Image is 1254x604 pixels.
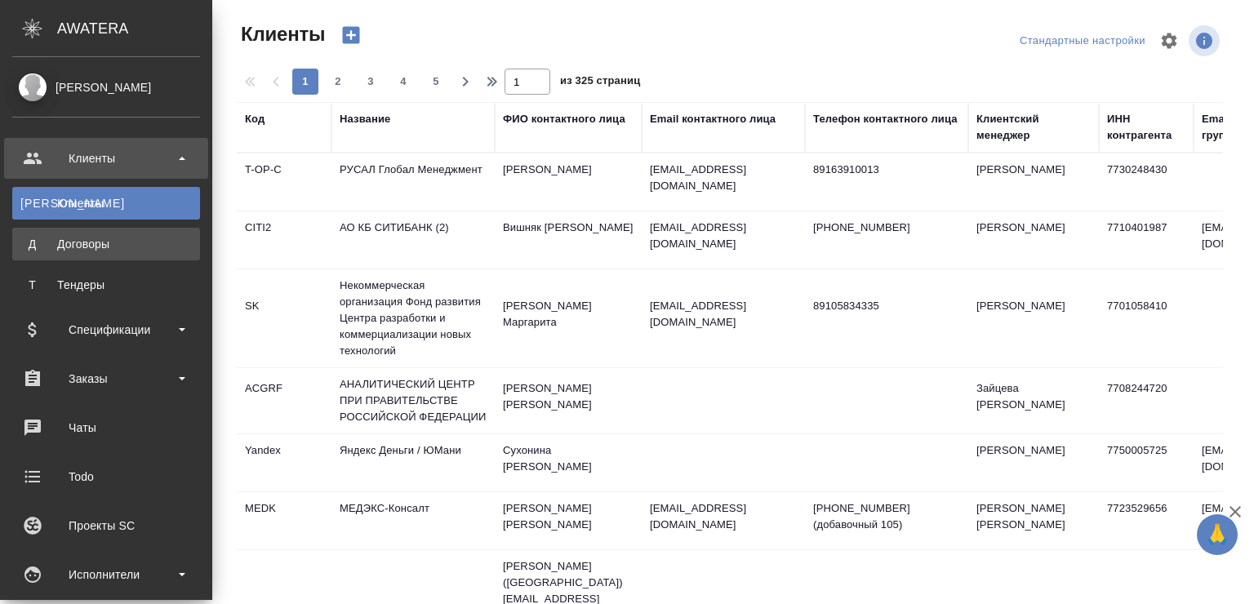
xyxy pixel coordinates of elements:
span: 3 [358,73,384,90]
button: 3 [358,69,384,95]
p: [PHONE_NUMBER] (добавочный 105) [813,500,960,533]
a: Todo [4,456,208,497]
div: Телефон контактного лица [813,111,958,127]
td: SK [237,290,331,347]
div: Спецификации [12,318,200,342]
div: Проекты SC [12,513,200,538]
td: [PERSON_NAME] Маргарита [495,290,642,347]
a: ТТендеры [12,269,200,301]
button: Создать [331,21,371,49]
td: [PERSON_NAME] [968,290,1099,347]
div: Заказы [12,366,200,391]
div: Клиенты [20,195,192,211]
div: split button [1016,29,1149,54]
td: Зайцева [PERSON_NAME] [968,372,1099,429]
div: ФИО контактного лица [503,111,625,127]
div: AWATERA [57,12,212,45]
td: [PERSON_NAME] [PERSON_NAME] [495,372,642,429]
span: 4 [390,73,416,90]
button: 4 [390,69,416,95]
div: [PERSON_NAME] [12,78,200,96]
td: [PERSON_NAME] [PERSON_NAME] [968,492,1099,549]
span: 2 [325,73,351,90]
td: T-OP-C [237,153,331,211]
div: Клиенты [12,146,200,171]
td: 7730248430 [1099,153,1194,211]
td: Яндекс Деньги / ЮМани [331,434,495,491]
td: [PERSON_NAME] [968,211,1099,269]
td: [PERSON_NAME] [PERSON_NAME] [495,492,642,549]
p: [EMAIL_ADDRESS][DOMAIN_NAME] [650,500,797,533]
div: ИНН контрагента [1107,111,1185,144]
p: [EMAIL_ADDRESS][DOMAIN_NAME] [650,220,797,252]
td: МЕДЭКС-Консалт [331,492,495,549]
p: 89163910013 [813,162,960,178]
div: Название [340,111,390,127]
span: Настроить таблицу [1149,21,1189,60]
div: Договоры [20,236,192,252]
span: 5 [423,73,449,90]
td: РУСАЛ Глобал Менеджмент [331,153,495,211]
div: Исполнители [12,562,200,587]
p: [EMAIL_ADDRESS][DOMAIN_NAME] [650,162,797,194]
td: Некоммерческая организация Фонд развития Центра разработки и коммерциализации новых технологий [331,269,495,367]
td: Yandex [237,434,331,491]
td: 7750005725 [1099,434,1194,491]
a: [PERSON_NAME]Клиенты [12,187,200,220]
button: 5 [423,69,449,95]
a: ДДоговоры [12,228,200,260]
td: АНАЛИТИЧЕСКИЙ ЦЕНТР ПРИ ПРАВИТЕЛЬСТВЕ РОССИЙСКОЙ ФЕДЕРАЦИИ [331,368,495,433]
div: Клиентский менеджер [976,111,1091,144]
p: [PHONE_NUMBER] [813,220,960,236]
td: 7710401987 [1099,211,1194,269]
div: Email контактного лица [650,111,776,127]
td: [PERSON_NAME] [968,434,1099,491]
td: CITI2 [237,211,331,269]
div: Код [245,111,265,127]
td: Сухонина [PERSON_NAME] [495,434,642,491]
div: Todo [12,464,200,489]
a: Проекты SC [4,505,208,546]
div: Тендеры [20,277,192,293]
td: 7708244720 [1099,372,1194,429]
div: Чаты [12,415,200,440]
p: 89105834335 [813,298,960,314]
td: 7701058410 [1099,290,1194,347]
td: [PERSON_NAME] [495,153,642,211]
button: 🙏 [1197,514,1238,555]
span: 🙏 [1203,517,1231,552]
a: Чаты [4,407,208,448]
td: Вишняк [PERSON_NAME] [495,211,642,269]
td: 7723529656 [1099,492,1194,549]
p: [EMAIL_ADDRESS][DOMAIN_NAME] [650,298,797,331]
td: ACGRF [237,372,331,429]
td: [PERSON_NAME] [968,153,1099,211]
span: Клиенты [237,21,325,47]
td: АО КБ СИТИБАНК (2) [331,211,495,269]
span: Посмотреть информацию [1189,25,1223,56]
button: 2 [325,69,351,95]
span: из 325 страниц [560,71,640,95]
td: MEDK [237,492,331,549]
